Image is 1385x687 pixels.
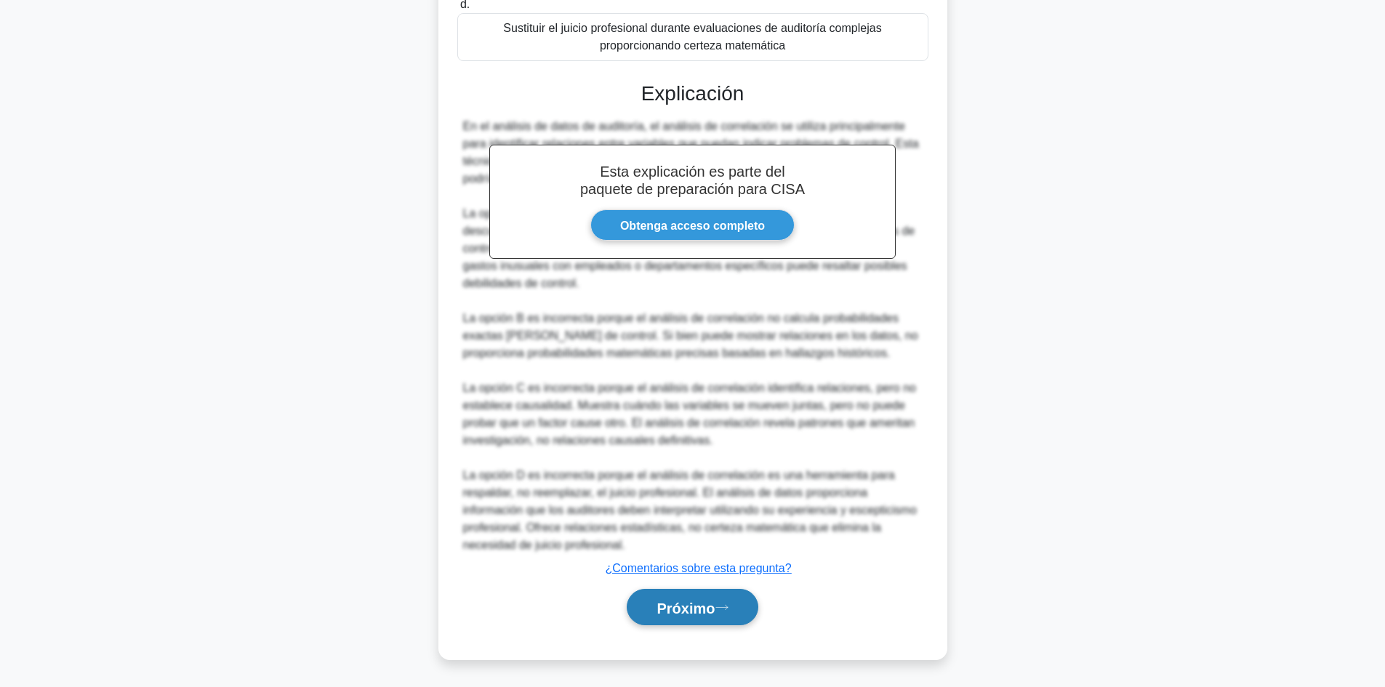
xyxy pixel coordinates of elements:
font: Sustituir el juicio profesional durante evaluaciones de auditoría complejas proporcionando certez... [503,22,881,52]
font: Próximo [657,600,715,616]
font: La opción B es incorrecta porque el análisis de correlación no calcula probabilidades exactas [PE... [463,312,918,359]
font: La opción A es correcta porque el análisis de correlación permite a los auditores descubrir relac... [463,207,915,289]
font: La opción C es incorrecta porque el análisis de correlación identifica relaciones, pero no establ... [463,382,916,446]
button: Próximo [627,589,758,626]
font: En el análisis de datos de auditoría, el análisis de correlación se utiliza principalmente para i... [463,120,919,185]
font: La opción D es incorrecta porque el análisis de correlación es una herramienta para respaldar, no... [463,469,917,551]
a: ¿Comentarios sobre esta pregunta? [605,562,791,574]
font: Explicación [641,82,744,105]
a: Obtenga acceso completo [590,209,795,241]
